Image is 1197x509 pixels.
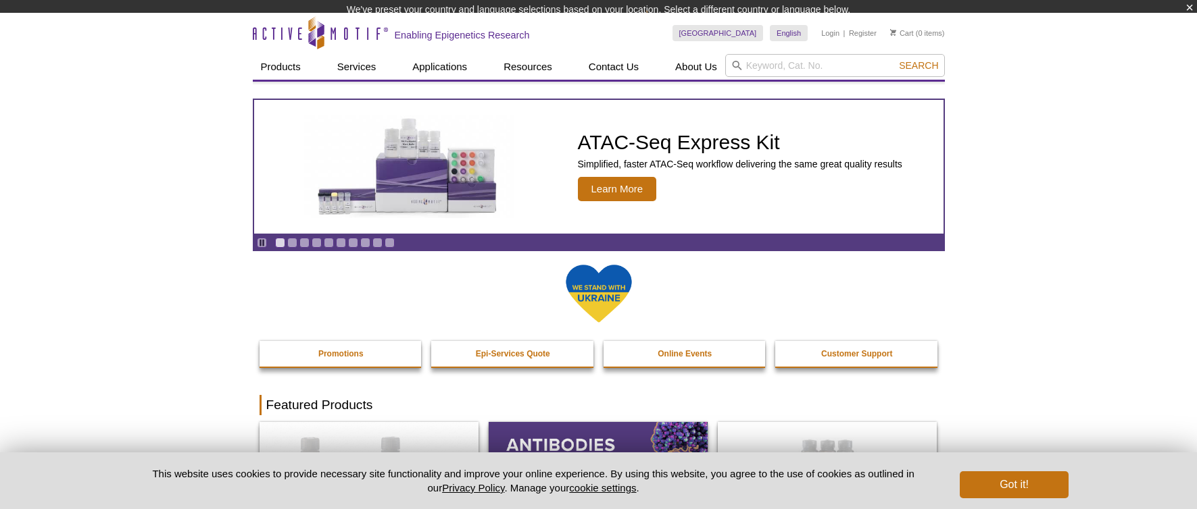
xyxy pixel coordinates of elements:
[372,238,383,248] a: Go to slide 9
[404,54,475,80] a: Applications
[895,59,942,72] button: Search
[604,341,767,367] a: Online Events
[899,60,938,71] span: Search
[821,28,839,38] a: Login
[725,54,945,77] input: Keyword, Cat. No.
[667,54,725,80] a: About Us
[297,115,520,218] img: ATAC-Seq Express Kit
[890,29,896,36] img: Your Cart
[495,54,560,80] a: Resources
[476,349,550,358] strong: Epi-Services Quote
[257,238,267,248] a: Toggle autoplay
[658,349,712,358] strong: Online Events
[385,238,395,248] a: Go to slide 10
[849,28,877,38] a: Register
[324,238,334,248] a: Go to slide 5
[578,177,657,201] span: Learn More
[890,28,914,38] a: Cart
[578,158,902,170] p: Simplified, faster ATAC-Seq workflow delivering the same great quality results
[287,238,297,248] a: Go to slide 2
[844,25,846,41] li: |
[336,238,346,248] a: Go to slide 6
[960,471,1068,498] button: Got it!
[775,341,939,367] a: Customer Support
[431,341,595,367] a: Epi-Services Quote
[578,132,902,153] h2: ATAC-Seq Express Kit
[299,238,310,248] a: Go to slide 3
[348,238,358,248] a: Go to slide 7
[569,482,636,493] button: cookie settings
[395,29,530,41] h2: Enabling Epigenetics Research
[254,100,944,234] a: ATAC-Seq Express Kit ATAC-Seq Express Kit Simplified, faster ATAC-Seq workflow delivering the sam...
[821,349,892,358] strong: Customer Support
[360,238,370,248] a: Go to slide 8
[581,54,647,80] a: Contact Us
[260,341,423,367] a: Promotions
[770,25,808,41] a: English
[646,10,682,42] img: Change Here
[329,54,385,80] a: Services
[254,100,944,234] article: ATAC-Seq Express Kit
[318,349,364,358] strong: Promotions
[129,466,938,495] p: This website uses cookies to provide necessary site functionality and improve your online experie...
[260,395,938,415] h2: Featured Products
[673,25,764,41] a: [GEOGRAPHIC_DATA]
[253,54,309,80] a: Products
[442,482,504,493] a: Privacy Policy
[890,25,945,41] li: (0 items)
[565,263,633,323] img: We Stand With Ukraine
[312,238,322,248] a: Go to slide 4
[275,238,285,248] a: Go to slide 1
